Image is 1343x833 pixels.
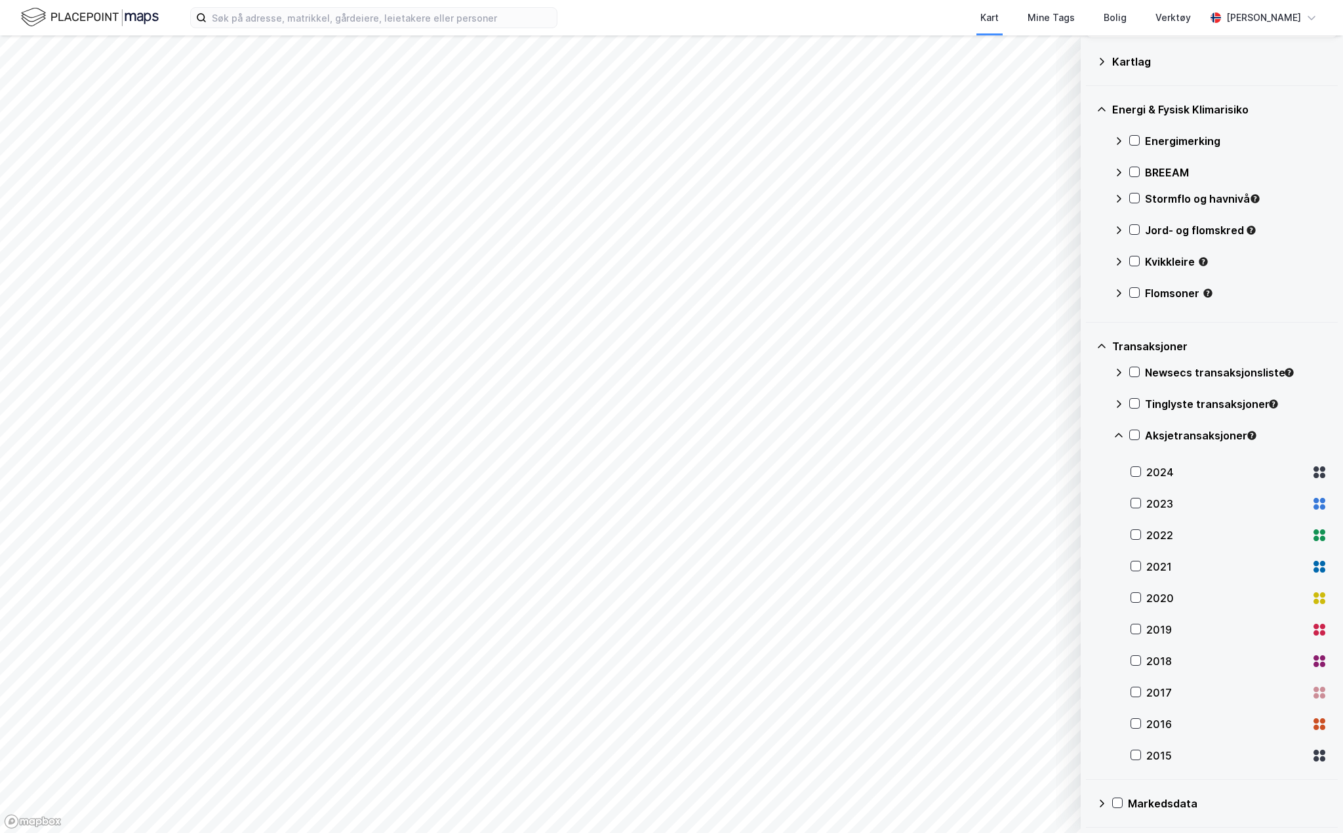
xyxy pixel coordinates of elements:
div: Tooltip anchor [1245,224,1257,236]
div: Tooltip anchor [1249,193,1261,205]
div: Tooltip anchor [1246,430,1258,441]
div: 2019 [1146,622,1306,638]
div: 2016 [1146,716,1306,732]
div: Newsecs transaksjonsliste [1145,365,1327,380]
a: Mapbox homepage [4,814,62,829]
div: [PERSON_NAME] [1226,10,1301,26]
div: Markedsdata [1128,796,1327,811]
div: 2022 [1146,527,1306,543]
div: 2018 [1146,653,1306,669]
iframe: Chat Widget [1277,770,1343,833]
div: Aksjetransaksjoner [1145,428,1327,443]
div: Verktøy [1155,10,1191,26]
div: Jord- og flomskred [1145,222,1327,238]
div: Kartlag [1112,54,1327,70]
img: logo.f888ab2527a4732fd821a326f86c7f29.svg [21,6,159,29]
div: Kvikkleire [1145,254,1327,270]
div: Bolig [1104,10,1127,26]
div: Tooltip anchor [1268,398,1279,410]
div: Tinglyste transaksjoner [1145,396,1327,412]
div: Tooltip anchor [1202,287,1214,299]
div: Tooltip anchor [1283,367,1295,378]
div: Flomsoner [1145,285,1327,301]
div: Mine Tags [1028,10,1075,26]
div: BREEAM [1145,165,1327,180]
div: Stormflo og havnivå [1145,191,1327,207]
div: 2024 [1146,464,1306,480]
div: Tooltip anchor [1197,256,1209,268]
div: Energi & Fysisk Klimarisiko [1112,102,1327,117]
div: Kart [980,10,999,26]
div: Energimerking [1145,133,1327,149]
div: Transaksjoner [1112,338,1327,354]
div: 2017 [1146,685,1306,701]
div: 2020 [1146,590,1306,606]
input: Søk på adresse, matrikkel, gårdeiere, leietakere eller personer [207,8,557,28]
div: 2021 [1146,559,1306,575]
div: 2015 [1146,748,1306,763]
div: 2023 [1146,496,1306,512]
